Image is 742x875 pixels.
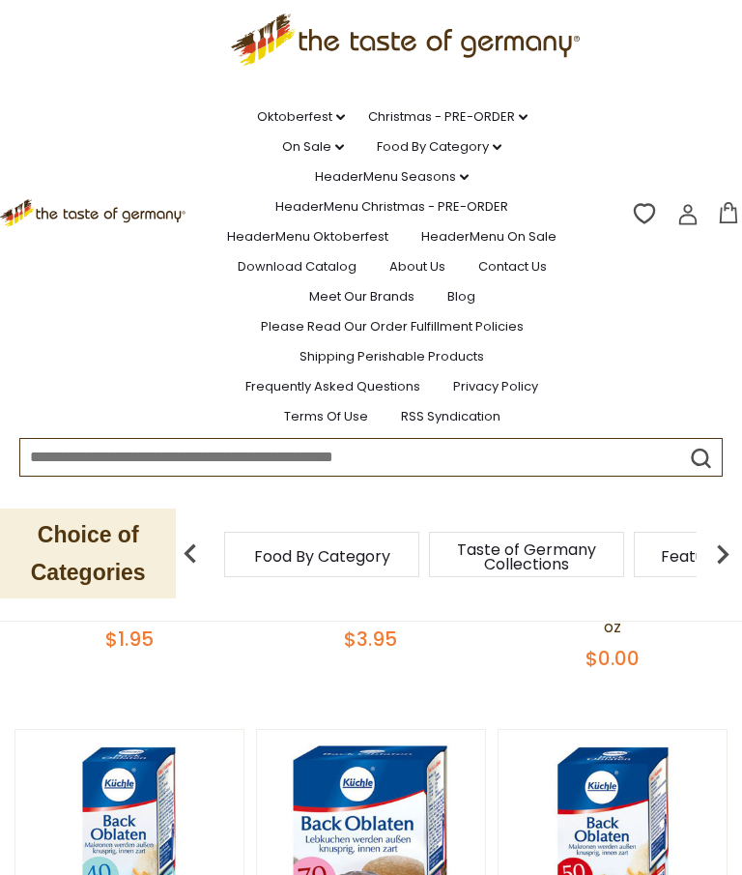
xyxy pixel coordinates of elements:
[449,542,604,571] a: Taste of Germany Collections
[401,406,500,427] a: RSS Syndication
[171,535,210,573] img: previous arrow
[389,256,445,277] a: About Us
[105,626,154,653] span: $1.95
[282,136,344,158] a: On Sale
[284,406,368,427] a: Terms of Use
[585,645,640,672] span: $0.00
[245,376,420,397] a: Frequently Asked Questions
[300,346,484,367] a: Shipping Perishable Products
[315,166,469,188] a: HeaderMenu Seasons
[453,376,538,397] a: Privacy Policy
[478,256,547,277] a: Contact Us
[309,286,414,307] a: Meet Our Brands
[703,535,742,573] img: next arrow
[227,226,388,248] a: HeaderMenu Oktoberfest
[254,549,390,564] a: Food By Category
[344,626,397,653] span: $3.95
[368,106,528,128] a: Christmas - PRE-ORDER
[238,256,357,277] a: Download Catalog
[261,316,524,337] a: Please Read Our Order Fulfillment Policies
[421,226,556,248] a: HeaderMenu On Sale
[275,196,508,218] a: HeaderMenu Christmas - PRE-ORDER
[447,286,475,307] a: Blog
[377,136,501,158] a: Food By Category
[257,106,345,128] a: Oktoberfest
